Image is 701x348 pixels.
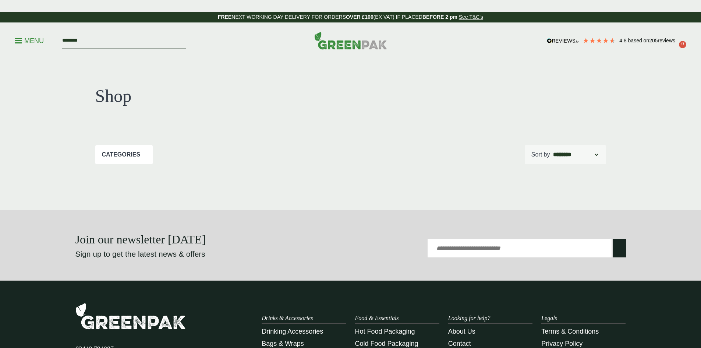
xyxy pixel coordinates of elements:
img: GreenPak Supplies [75,303,186,330]
a: See T&C's [459,14,483,20]
strong: FREE [218,14,231,20]
a: Menu [15,36,44,44]
a: Bags & Wraps [262,340,304,347]
img: REVIEWS.io [547,38,579,43]
a: Hot Food Packaging [355,328,415,335]
img: GreenPak Supplies [314,32,387,49]
a: Contact [448,340,471,347]
strong: OVER £100 [346,14,373,20]
span: 4.8 [619,38,628,43]
span: reviews [658,38,675,43]
a: Drinking Accessories [262,328,323,335]
a: Cold Food Packaging [355,340,418,347]
h1: Shop [95,85,351,107]
strong: Join our newsletter [DATE] [75,233,206,246]
a: Privacy Policy [541,340,583,347]
select: Shop order [552,150,599,159]
strong: BEFORE 2 pm [422,14,457,20]
p: Categories [102,150,141,159]
p: Sort by [531,150,550,159]
span: 0 [679,41,686,48]
span: Based on [628,38,649,43]
a: About Us [448,328,475,335]
p: Menu [15,36,44,45]
span: 205 [649,38,658,43]
p: Sign up to get the latest news & offers [75,248,323,260]
a: Terms & Conditions [541,328,599,335]
div: 4.79 Stars [583,37,616,44]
